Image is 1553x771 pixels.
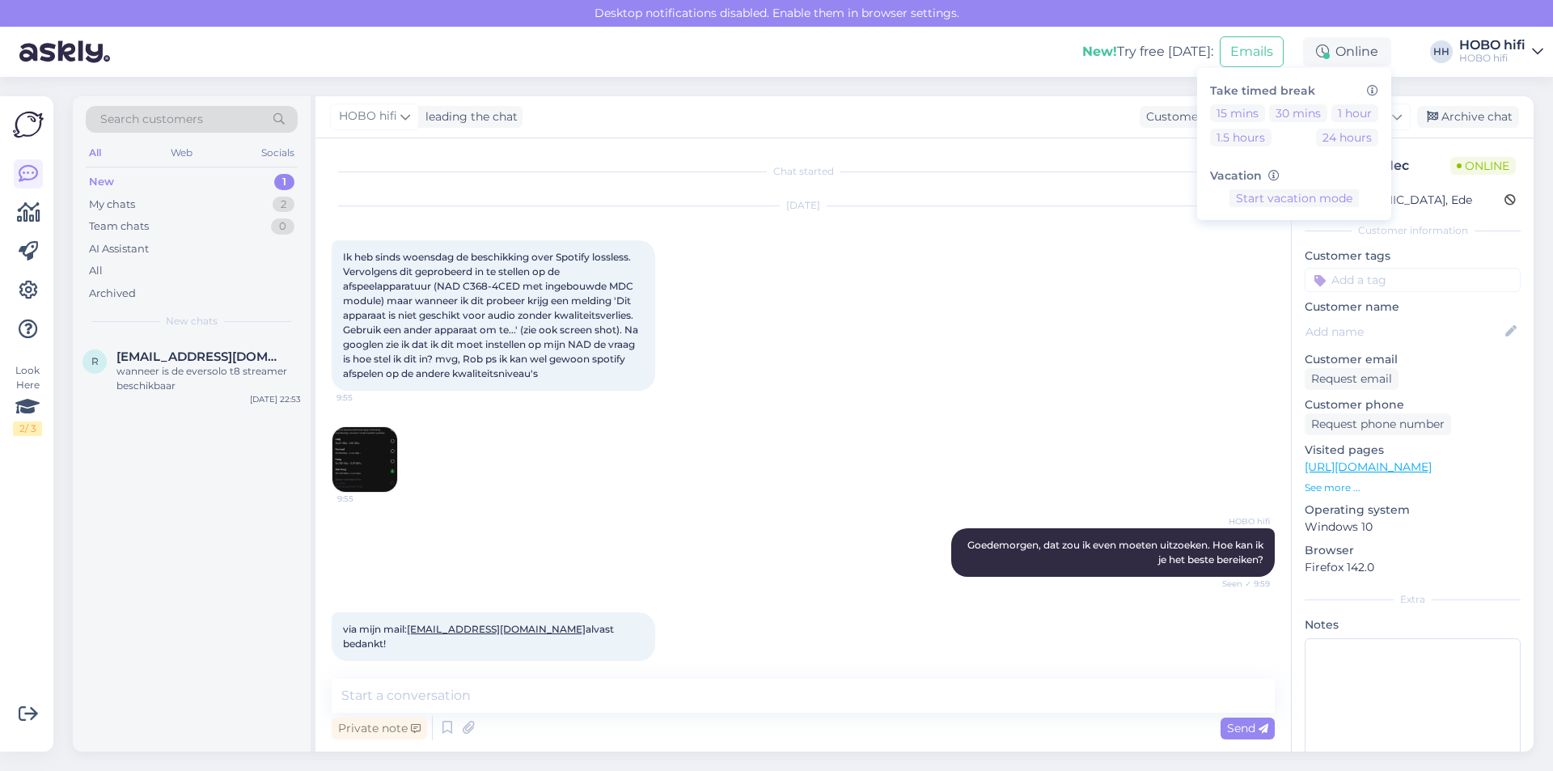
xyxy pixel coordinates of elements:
[1305,502,1521,519] p: Operating system
[343,623,616,650] span: via mijn mail: alvast bedankt!
[274,174,294,190] div: 1
[1140,108,1203,125] div: Customer
[337,493,398,505] span: 9:55
[13,422,42,436] div: 2 / 3
[1269,104,1327,122] button: 30 mins
[86,142,104,163] div: All
[1305,396,1521,413] p: Customer phone
[1209,515,1270,527] span: HOBO hifi
[1305,323,1502,341] input: Add name
[1305,592,1521,607] div: Extra
[1305,223,1521,238] div: Customer information
[1316,129,1378,146] button: 24 hours
[100,111,203,128] span: Search customers
[1210,169,1378,183] h6: Vacation
[336,662,397,674] span: 10:16
[1305,268,1521,292] input: Add a tag
[1305,616,1521,633] p: Notes
[1305,559,1521,576] p: Firefox 142.0
[116,349,285,364] span: robvanes1501@hotmail.com
[1082,42,1213,61] div: Try free [DATE]:
[1210,84,1378,98] h6: Take timed break
[1331,104,1378,122] button: 1 hour
[1220,36,1284,67] button: Emails
[1459,52,1525,65] div: HOBO hifi
[271,218,294,235] div: 0
[1082,44,1117,59] b: New!
[1305,368,1399,390] div: Request email
[1210,104,1265,122] button: 15 mins
[1305,413,1451,435] div: Request phone number
[1459,39,1525,52] div: HOBO hifi
[332,427,397,492] img: Attachment
[1305,542,1521,559] p: Browser
[250,393,301,405] div: [DATE] 22:53
[339,108,397,125] span: HOBO hifi
[407,623,586,635] a: [EMAIL_ADDRESS][DOMAIN_NAME]
[273,197,294,213] div: 2
[1417,106,1519,128] div: Archive chat
[1227,721,1268,735] span: Send
[13,109,44,140] img: Askly Logo
[13,363,42,436] div: Look Here
[1210,129,1272,146] button: 1.5 hours
[343,251,641,379] span: Ik heb sinds woensdag de beschikking over Spotify lossless. Vervolgens dit geprobeerd in te stell...
[1305,442,1521,459] p: Visited pages
[1305,481,1521,495] p: See more ...
[1450,157,1516,175] span: Online
[1459,39,1543,65] a: HOBO hifiHOBO hifi
[1305,248,1521,265] p: Customer tags
[1303,37,1391,66] div: Online
[332,718,427,739] div: Private note
[89,174,114,190] div: New
[1305,460,1432,474] a: [URL][DOMAIN_NAME]
[336,392,397,404] span: 9:55
[258,142,298,163] div: Socials
[419,108,518,125] div: leading the chat
[166,314,218,328] span: New chats
[89,197,135,213] div: My chats
[89,241,149,257] div: AI Assistant
[1305,351,1521,368] p: Customer email
[1209,578,1270,590] span: Seen ✓ 9:59
[967,539,1266,566] span: Goedemorgen, dat zou ik even moeten uitzoeken. Hoe kan ik je het beste bereiken?
[1430,40,1453,63] div: HH
[167,142,196,163] div: Web
[91,355,99,367] span: r
[1344,156,1450,176] div: # bj6ec1ec
[89,286,136,302] div: Archived
[89,218,149,235] div: Team chats
[332,164,1275,179] div: Chat started
[1305,299,1521,316] p: Customer name
[1229,189,1359,207] button: Start vacation mode
[332,198,1275,213] div: [DATE]
[116,364,301,393] div: wanneer is de eversolo t8 streamer beschikbaar
[1305,519,1521,536] p: Windows 10
[89,263,103,279] div: All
